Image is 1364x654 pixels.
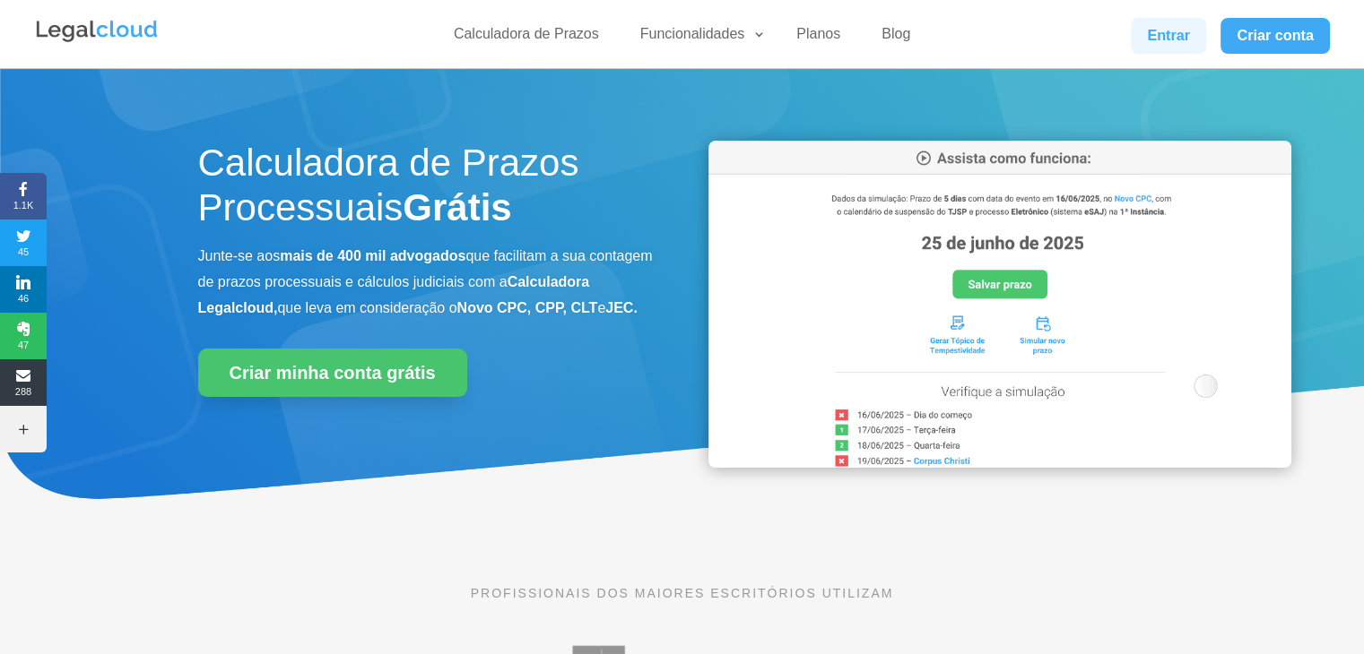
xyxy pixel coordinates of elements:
[198,349,467,397] a: Criar minha conta grátis
[1131,18,1206,54] a: Entrar
[198,141,656,240] h1: Calculadora de Prazos Processuais
[786,25,851,51] a: Planos
[280,248,465,263] b: mais de 400 mil advogados
[198,244,656,321] p: Junte-se aos que facilitam a sua contagem de prazos processuais e cálculos judiciais com a que le...
[1221,18,1330,54] a: Criar conta
[605,300,638,315] b: JEC.
[198,583,1167,603] p: PROFISSIONAIS DOS MAIORES ESCRITÓRIOS UTILIZAM
[34,32,160,47] a: Logo da Legalcloud
[708,455,1291,470] a: Calculadora de Prazos Processuais da Legalcloud
[34,18,160,45] img: Legalcloud Logo
[630,25,767,51] a: Funcionalidades
[871,25,921,51] a: Blog
[457,300,598,315] b: Novo CPC, CPP, CLT
[443,25,610,51] a: Calculadora de Prazos
[708,141,1291,468] img: Calculadora de Prazos Processuais da Legalcloud
[198,274,590,315] b: Calculadora Legalcloud,
[403,186,511,228] strong: Grátis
